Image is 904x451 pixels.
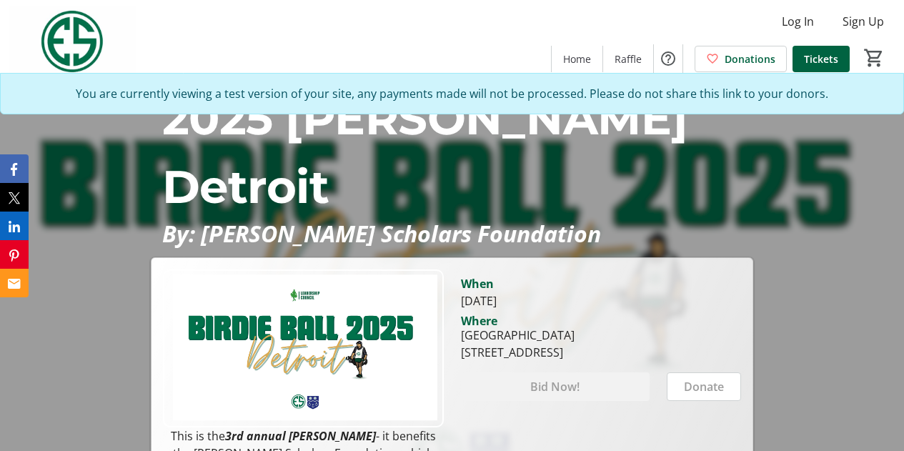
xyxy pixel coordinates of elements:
[563,51,591,66] span: Home
[725,51,775,66] span: Donations
[615,51,642,66] span: Raffle
[861,45,887,71] button: Cart
[804,51,838,66] span: Tickets
[461,315,497,327] div: Where
[162,84,742,221] p: 2025 [PERSON_NAME] Detroit
[162,218,601,249] em: By: [PERSON_NAME] Scholars Foundation
[782,13,814,30] span: Log In
[163,269,444,427] img: Campaign CTA Media Photo
[461,275,494,292] div: When
[654,44,682,73] button: Help
[461,344,575,361] div: [STREET_ADDRESS]
[770,10,825,33] button: Log In
[793,46,850,72] a: Tickets
[9,6,136,77] img: Evans Scholars Foundation's Logo
[695,46,787,72] a: Donations
[831,10,895,33] button: Sign Up
[461,327,575,344] div: [GEOGRAPHIC_DATA]
[603,46,653,72] a: Raffle
[225,428,376,444] em: 3rd annual [PERSON_NAME]
[843,13,884,30] span: Sign Up
[461,292,742,309] div: [DATE]
[552,46,602,72] a: Home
